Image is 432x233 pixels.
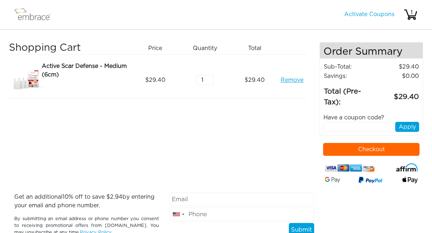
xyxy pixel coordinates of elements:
td: Sub-Total: [323,62,376,71]
td: 29.40 [376,62,419,71]
img: paypal-v3.png [358,175,382,185]
span: 2.94 [110,194,122,200]
td: Total (Pre-Tax): [323,81,376,108]
div: 1 [405,8,419,17]
a: Remove [281,76,303,84]
div: Have a coupon code? [318,113,425,122]
img: logo.png [12,6,59,24]
img: credit-cards.png [325,163,375,173]
button: Checkout [323,143,420,156]
span: 10 [62,194,69,200]
img: affirm-logo.svg [396,163,418,172]
h4: Order Summary [320,43,423,59]
button: Apply [395,122,419,132]
input: Phone [170,208,314,221]
span: Quantity [193,44,217,53]
div: Active Scar Defense - Medium (6cm) [42,62,128,79]
div: Total [232,42,282,54]
td: 29.40 [376,81,419,108]
div: Price [133,42,183,54]
span: 29.40 [245,76,265,84]
div: United States: +1 [170,208,186,221]
img: Google-Pay-Logo.svg [325,177,340,183]
img: fullApplePay.png [402,177,418,183]
a: Activate Coupons [344,11,395,17]
img: cart [403,8,418,22]
input: Email [170,193,314,206]
span: 29.40 [145,76,165,84]
td: Savings : [323,71,376,81]
p: Get an additional % off to save $ by entering your email and phone number. [14,193,159,210]
h3: Shopping Cart [9,42,128,54]
td: 0.00 [376,71,419,81]
a: 1 [403,11,418,17]
img: 3dae449a-8dcd-11e7-960f-02e45ca4b85b.jpeg [9,62,45,98]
